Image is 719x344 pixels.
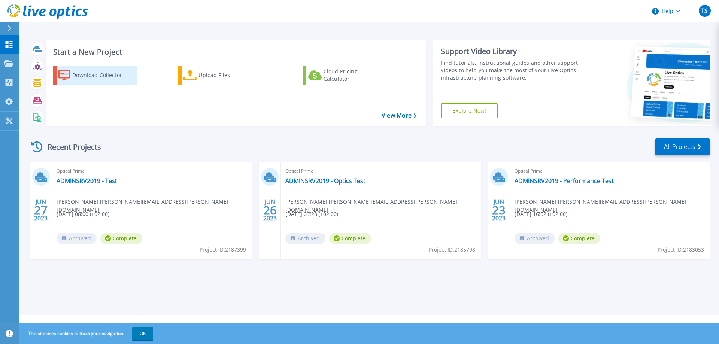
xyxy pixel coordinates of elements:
div: Upload Files [198,68,258,83]
span: Archived [285,233,325,244]
span: Optical Prime [515,167,705,175]
span: 23 [492,207,506,213]
span: Project ID: 2187399 [200,246,246,254]
a: Upload Files [178,66,262,85]
span: 26 [263,207,277,213]
div: Recent Projects [29,138,111,156]
a: All Projects [655,138,710,155]
span: [PERSON_NAME] , [PERSON_NAME][EMAIL_ADDRESS][PERSON_NAME][DOMAIN_NAME] [57,198,252,214]
button: OK [132,327,153,340]
span: 27 [34,207,48,213]
span: Optical Prime [285,167,476,175]
div: JUN 2023 [263,197,277,224]
span: Complete [558,233,600,244]
a: Download Collector [53,66,137,85]
div: Cloud Pricing Calculator [324,68,383,83]
span: Optical Prime [57,167,247,175]
span: Complete [329,233,371,244]
a: ADMINSRV2019 - Performance Test [515,177,614,185]
div: JUN 2023 [34,197,48,224]
span: Archived [57,233,97,244]
span: [PERSON_NAME] , [PERSON_NAME][EMAIL_ADDRESS][PERSON_NAME][DOMAIN_NAME] [285,198,480,214]
span: TS [701,8,708,14]
span: [DATE] 09:28 (+02:00) [285,210,338,218]
a: Explore Now! [441,103,498,118]
a: ADMINSRV2019 - Test [57,177,117,185]
div: Support Video Library [441,46,582,56]
span: Archived [515,233,555,244]
span: This site uses cookies to track your navigation. [21,327,153,340]
a: Cloud Pricing Calculator [303,66,386,85]
a: ADMINSRV2019 - Optics Test [285,177,365,185]
span: [PERSON_NAME] , [PERSON_NAME][EMAIL_ADDRESS][PERSON_NAME][DOMAIN_NAME] [515,198,710,214]
a: View More [382,112,416,119]
div: Download Collector [72,68,132,83]
div: JUN 2023 [492,197,506,224]
h3: Start a New Project [53,48,416,56]
span: [DATE] 08:00 (+02:00) [57,210,109,218]
span: Complete [100,233,142,244]
div: Find tutorials, instructional guides and other support videos to help you make the most of your L... [441,59,582,82]
span: Project ID: 2185798 [429,246,475,254]
span: Project ID: 2183053 [658,246,704,254]
span: [DATE] 16:52 (+02:00) [515,210,567,218]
